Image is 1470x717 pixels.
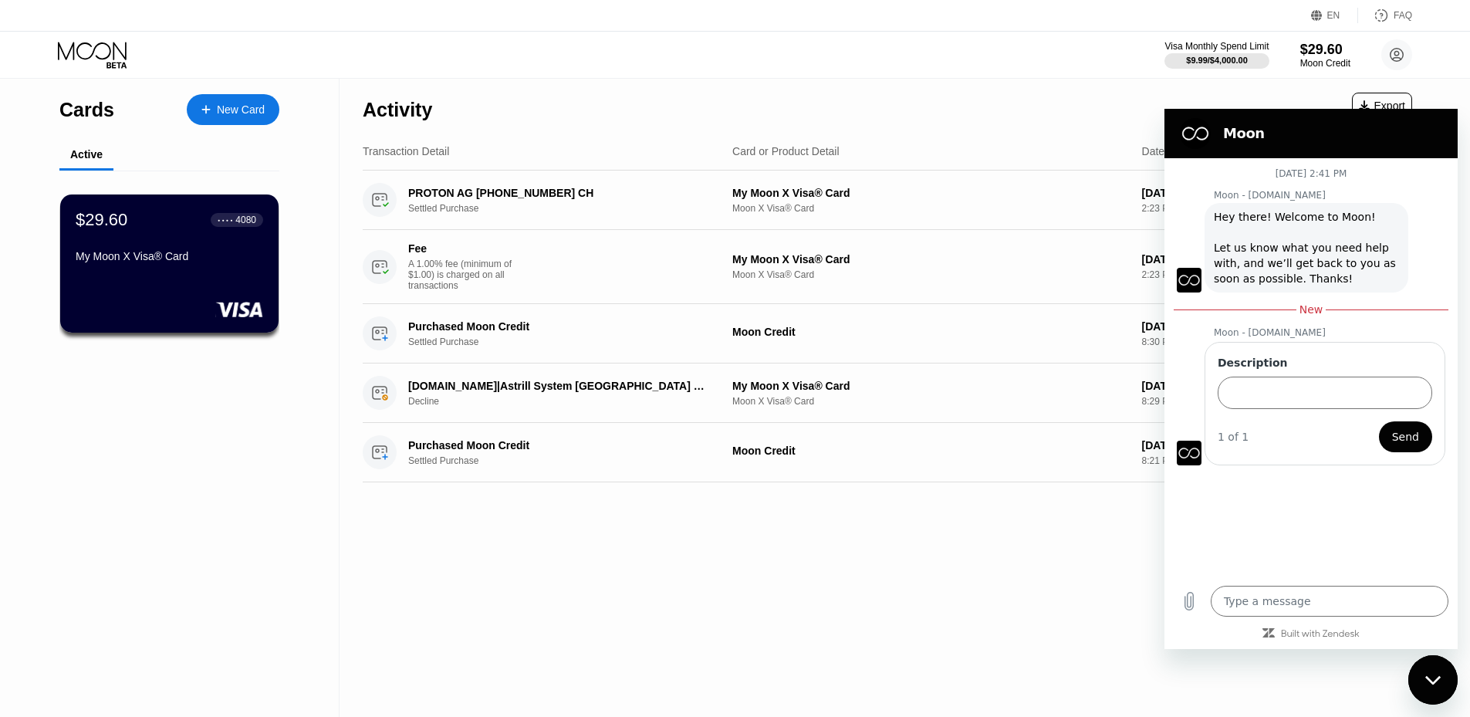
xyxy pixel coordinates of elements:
[408,259,524,291] div: A 1.00% fee (minimum of $1.00) is charged on all transactions
[59,99,114,121] div: Cards
[1359,100,1405,112] div: Export
[363,423,1412,482] div: Purchased Moon CreditSettled PurchaseMoon Credit[DATE]8:21 PM$33.66
[1142,439,1301,452] div: [DATE]
[1408,655,1458,705] iframe: Button to launch messaging window, conversation in progress
[217,103,265,117] div: New Card
[1300,58,1350,69] div: Moon Credit
[1164,41,1269,52] div: Visa Monthly Spend Limit
[732,326,1130,338] div: Moon Credit
[218,218,233,222] div: ● ● ● ●
[70,148,103,161] div: Active
[732,203,1130,214] div: Moon X Visa® Card
[408,439,708,452] div: Purchased Moon Credit
[1142,337,1301,347] div: 8:30 PM
[1311,8,1358,23] div: EN
[1142,396,1301,407] div: 8:29 PM
[408,187,708,199] div: PROTON AG [PHONE_NUMBER] CH
[1142,380,1301,392] div: [DATE]
[363,364,1412,423] div: [DOMAIN_NAME]|Astrill System [GEOGRAPHIC_DATA] NLDeclineMy Moon X Visa® CardMoon X Visa® Card[DAT...
[408,320,708,333] div: Purchased Moon Credit
[187,94,279,125] div: New Card
[363,230,1412,304] div: FeeA 1.00% fee (minimum of $1.00) is charged on all transactionsMy Moon X Visa® CardMoon X Visa® ...
[732,380,1130,392] div: My Moon X Visa® Card
[732,145,840,157] div: Card or Product Detail
[408,242,516,255] div: Fee
[363,99,432,121] div: Activity
[408,337,730,347] div: Settled Purchase
[732,269,1130,280] div: Moon X Visa® Card
[408,380,708,392] div: [DOMAIN_NAME]|Astrill System [GEOGRAPHIC_DATA] NL
[363,145,449,157] div: Transaction Detail
[1327,10,1340,21] div: EN
[363,171,1412,230] div: PROTON AG [PHONE_NUMBER] CHSettled PurchaseMy Moon X Visa® CardMoon X Visa® Card[DATE]2:23 PM$9.99
[76,250,263,262] div: My Moon X Visa® Card
[76,210,127,230] div: $29.60
[1164,109,1458,649] iframe: Messaging window
[408,396,730,407] div: Decline
[1142,203,1301,214] div: 2:23 PM
[732,396,1130,407] div: Moon X Visa® Card
[408,203,730,214] div: Settled Purchase
[1186,56,1248,65] div: $9.99 / $4,000.00
[1300,42,1350,69] div: $29.60Moon Credit
[1164,41,1269,69] div: Visa Monthly Spend Limit$9.99/$4,000.00
[1142,455,1301,466] div: 8:21 PM
[732,445,1130,457] div: Moon Credit
[1142,145,1201,157] div: Date & Time
[1300,42,1350,58] div: $29.60
[1358,8,1412,23] div: FAQ
[408,455,730,466] div: Settled Purchase
[732,187,1130,199] div: My Moon X Visa® Card
[1142,269,1301,280] div: 2:23 PM
[1142,187,1301,199] div: [DATE]
[1142,253,1301,265] div: [DATE]
[235,215,256,225] div: 4080
[60,194,279,333] div: $29.60● ● ● ●4080My Moon X Visa® Card
[732,253,1130,265] div: My Moon X Visa® Card
[1394,10,1412,21] div: FAQ
[1352,93,1412,119] div: Export
[1142,320,1301,333] div: [DATE]
[363,304,1412,364] div: Purchased Moon CreditSettled PurchaseMoon Credit[DATE]8:30 PM$6.93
